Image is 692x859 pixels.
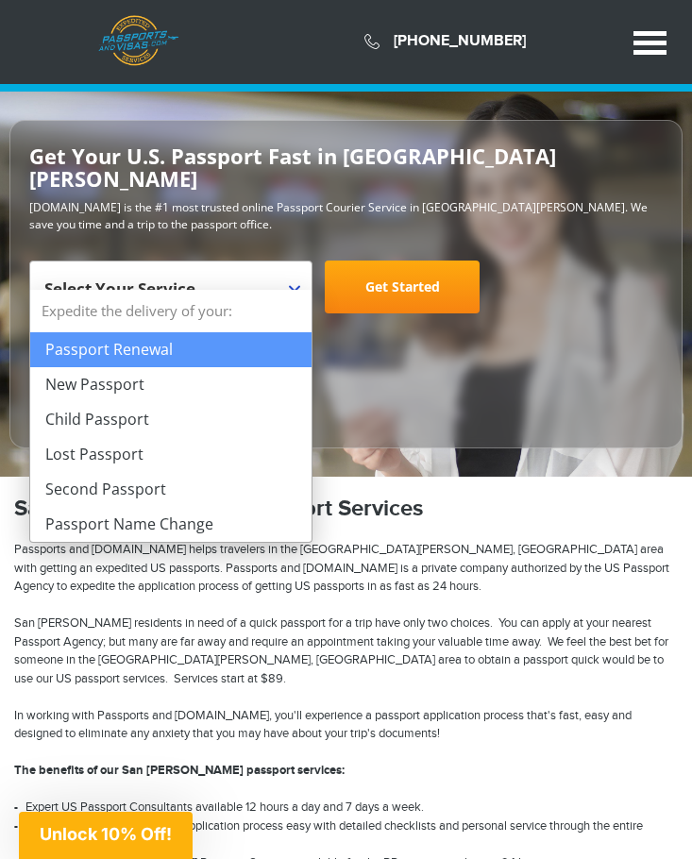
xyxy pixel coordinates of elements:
[30,507,312,542] li: Passport Name Change
[40,824,172,844] span: Unlock 10% Off!
[30,472,312,507] li: Second Passport
[14,541,678,597] p: Passports and [DOMAIN_NAME] helps travelers in the [GEOGRAPHIC_DATA][PERSON_NAME], [GEOGRAPHIC_DA...
[30,367,312,402] li: New Passport
[14,799,678,817] li: Expert US Passport Consultants available 12 hours a day and 7 days a week.
[98,15,178,76] a: Passports & [DOMAIN_NAME]
[14,496,678,523] h1: San [PERSON_NAME] Passport Services
[44,268,293,321] span: Select Your Service
[14,615,678,688] p: San [PERSON_NAME] residents in need of a quick passport for a trip have only two choices. You can...
[44,278,195,299] span: Select Your Service
[29,144,663,190] h2: Get Your U.S. Passport Fast in [GEOGRAPHIC_DATA][PERSON_NAME]
[325,261,480,313] a: Get Started
[14,817,678,854] li: We make a complex passport application process easy with detailed checklists and personal service...
[30,332,312,367] li: Passport Renewal
[29,323,663,339] span: Starting at $199 + government fees
[14,763,345,778] strong: The benefits of our San [PERSON_NAME] passport services:
[14,707,678,744] p: In working with Passports and [DOMAIN_NAME], you'll experience a passport application process tha...
[30,402,312,437] li: Child Passport
[30,290,312,332] strong: Expedite the delivery of your:
[30,437,312,472] li: Lost Passport
[29,199,663,231] p: [DOMAIN_NAME] is the #1 most trusted online Passport Courier Service in [GEOGRAPHIC_DATA][PERSON_...
[19,812,193,859] div: Unlock 10% Off!
[394,32,526,50] a: [PHONE_NUMBER]
[29,261,312,313] span: Select Your Service
[30,290,312,542] li: Expedite the delivery of your:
